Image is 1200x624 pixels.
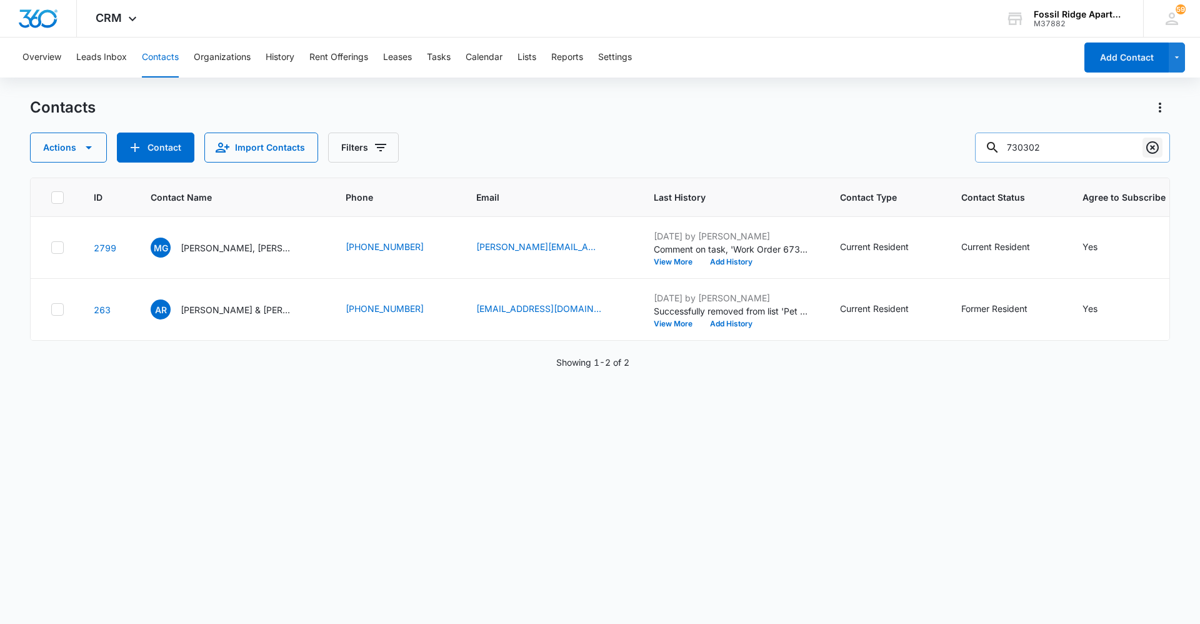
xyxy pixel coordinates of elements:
button: Clear [1142,138,1162,158]
p: Successfully removed from list 'Pet audit'. [654,304,810,318]
div: Yes [1082,302,1097,315]
div: Agree to Subscribe - Yes - Select to Edit Field [1082,302,1120,317]
button: Rent Offerings [309,38,368,78]
span: Last History [654,191,792,204]
span: Agree to Subscribe [1082,191,1166,204]
button: History [266,38,294,78]
span: CRM [96,11,122,24]
p: Comment on task, 'Work Order 6730-302' "switched out their washer and dryer for #1048" [654,243,810,256]
span: Phone [346,191,428,204]
span: Contact Name [151,191,297,204]
p: [PERSON_NAME], [PERSON_NAME], [PERSON_NAME] [PERSON_NAME] [181,241,293,254]
span: 59 [1176,4,1186,14]
div: Contact Type - Current Resident - Select to Edit Field [840,240,931,255]
span: Contact Type [840,191,913,204]
div: Current Resident [840,240,909,253]
span: ID [94,191,102,204]
div: Contact Name - Amber Rajapakse & Lottie & Victoria Schurade - Select to Edit Field [151,299,316,320]
button: Organizations [194,38,251,78]
a: [PERSON_NAME][EMAIL_ADDRESS][DOMAIN_NAME] [476,240,601,253]
div: Contact Status - Former Resident - Select to Edit Field [961,302,1050,317]
button: View More [654,258,701,266]
span: MG [151,238,171,258]
h1: Contacts [30,98,96,117]
div: Email - fall4uuu@gmail.com - Select to Edit Field [476,302,624,317]
div: Phone - (720) 244-1393 - Select to Edit Field [346,302,446,317]
div: Agree to Subscribe - Yes - Select to Edit Field [1082,240,1120,255]
div: Phone - (970) 633-3777 - Select to Edit Field [346,240,446,255]
div: Current Resident [840,302,909,315]
button: View More [654,320,701,328]
button: Tasks [427,38,451,78]
p: [PERSON_NAME] & [PERSON_NAME] & [PERSON_NAME] [181,303,293,316]
div: Contact Status - Current Resident - Select to Edit Field [961,240,1052,255]
a: [PHONE_NUMBER] [346,302,424,315]
div: Former Resident [961,302,1027,315]
button: Actions [30,133,107,163]
div: Contact Name - Morgan Garduno, Kimberley Strausbaugh, Christopher Ian Wright - Select to Edit Field [151,238,316,258]
button: Settings [598,38,632,78]
button: Reports [551,38,583,78]
a: Navigate to contact details page for Amber Rajapakse & Lottie & Victoria Schurade [94,304,111,315]
button: Add Contact [1084,43,1169,73]
button: Leases [383,38,412,78]
button: Filters [328,133,399,163]
span: Contact Status [961,191,1034,204]
button: Overview [22,38,61,78]
button: Contacts [142,38,179,78]
button: Leads Inbox [76,38,127,78]
p: [DATE] by [PERSON_NAME] [654,229,810,243]
button: Calendar [466,38,502,78]
button: Add Contact [117,133,194,163]
span: Email [476,191,606,204]
div: Email - morgan.gar88@gmail.com - Select to Edit Field [476,240,624,255]
a: [PHONE_NUMBER] [346,240,424,253]
button: Add History [701,320,761,328]
div: account name [1034,9,1125,19]
div: Contact Type - Current Resident - Select to Edit Field [840,302,931,317]
a: Navigate to contact details page for Morgan Garduno, Kimberley Strausbaugh, Christopher Ian Wright [94,243,116,253]
div: Yes [1082,240,1097,253]
a: [EMAIL_ADDRESS][DOMAIN_NAME] [476,302,601,315]
button: Lists [517,38,536,78]
button: Import Contacts [204,133,318,163]
button: Actions [1150,98,1170,118]
button: Add History [701,258,761,266]
div: account id [1034,19,1125,28]
div: notifications count [1176,4,1186,14]
input: Search Contacts [975,133,1170,163]
p: Showing 1-2 of 2 [556,356,629,369]
div: Current Resident [961,240,1030,253]
span: AR [151,299,171,320]
p: [DATE] by [PERSON_NAME] [654,291,810,304]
